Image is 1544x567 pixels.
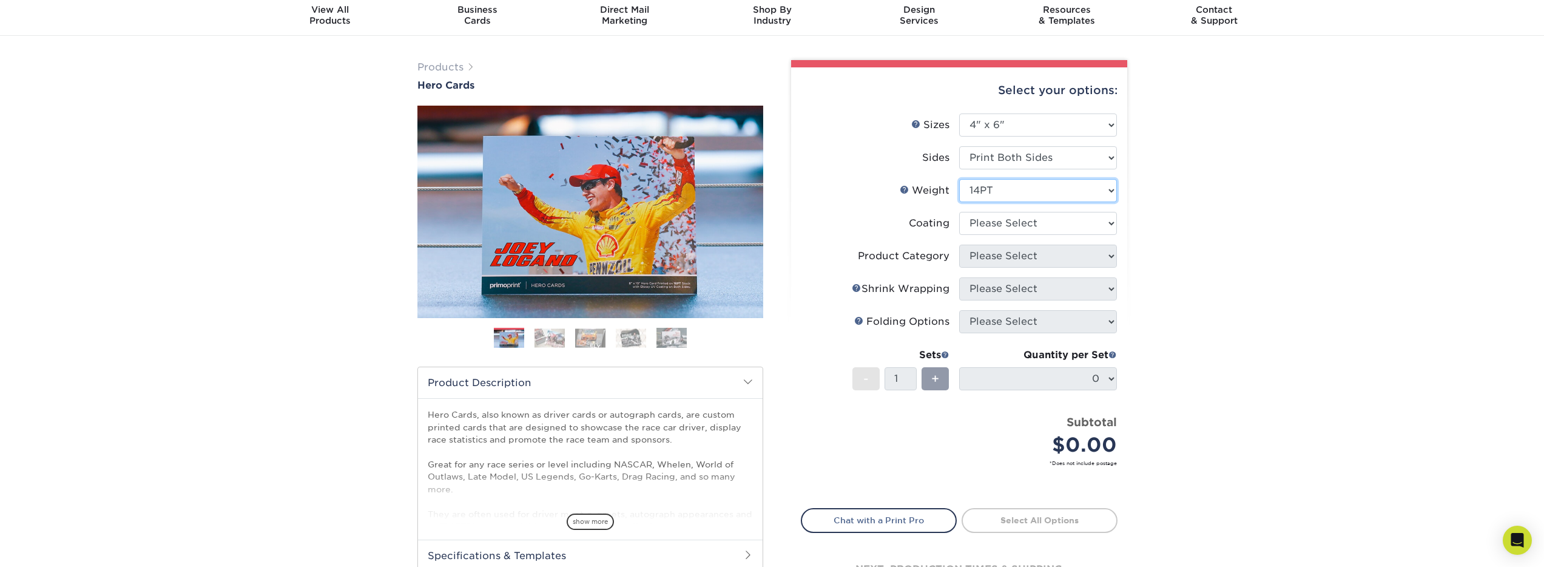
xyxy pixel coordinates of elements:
[968,430,1117,460] div: $0.00
[656,327,687,348] img: Hero Cards 05
[1141,4,1288,15] span: Contact
[962,508,1118,532] a: Select All Options
[418,367,763,398] h2: Product Description
[854,314,949,329] div: Folding Options
[616,328,646,347] img: Hero Cards 04
[534,328,565,347] img: Hero Cards 02
[846,4,993,15] span: Design
[698,4,846,15] span: Shop By
[403,4,551,15] span: Business
[257,4,404,15] span: View All
[993,4,1141,15] span: Resources
[1503,526,1532,555] div: Open Intercom Messenger
[931,370,939,388] span: +
[801,508,957,532] a: Chat with a Print Pro
[911,118,949,132] div: Sizes
[900,183,949,198] div: Weight
[801,67,1118,114] div: Select your options:
[567,514,614,530] span: show more
[959,348,1117,362] div: Quantity per Set
[1067,415,1117,429] strong: Subtotal
[852,282,949,296] div: Shrink Wrapping
[417,61,464,73] a: Products
[846,4,993,26] div: Services
[993,4,1141,26] div: & Templates
[909,216,949,231] div: Coating
[403,4,551,26] div: Cards
[257,4,404,26] div: Products
[417,103,763,321] img: Hero Cards 01
[922,151,949,165] div: Sides
[494,330,524,348] img: Hero Cards 01
[698,4,846,26] div: Industry
[811,460,1117,467] small: *Does not include postage
[551,4,698,15] span: Direct Mail
[417,80,763,91] a: Hero Cards
[852,348,949,362] div: Sets
[575,328,605,347] img: Hero Cards 03
[858,249,949,263] div: Product Category
[551,4,698,26] div: Marketing
[863,370,869,388] span: -
[1141,4,1288,26] div: & Support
